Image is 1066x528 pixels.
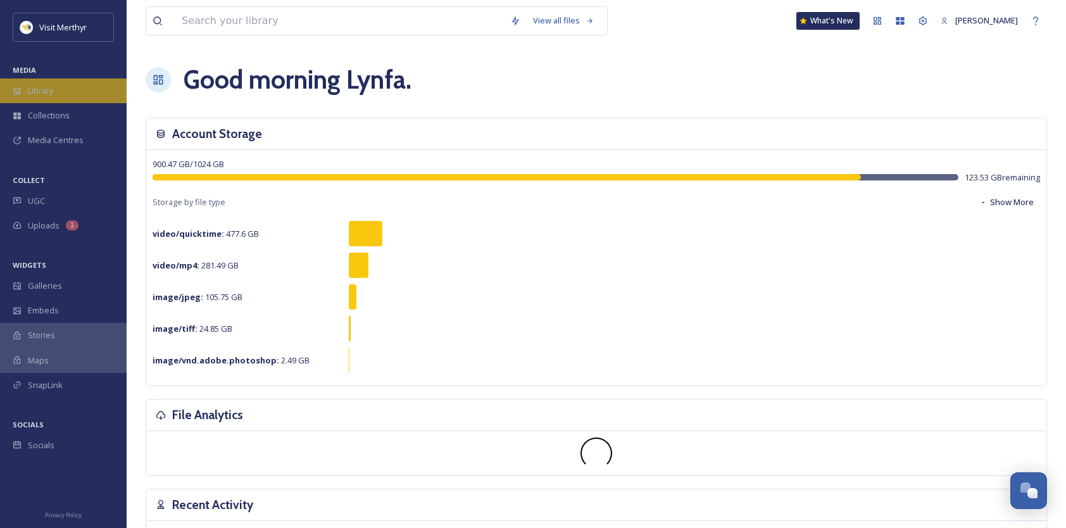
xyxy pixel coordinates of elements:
[153,323,198,334] strong: image/tiff :
[45,506,82,522] a: Privacy Policy
[28,220,60,232] span: Uploads
[153,323,232,334] span: 24.85 GB
[13,420,44,429] span: SOCIALS
[172,496,253,514] h3: Recent Activity
[153,355,279,366] strong: image/vnd.adobe.photoshop :
[955,15,1018,26] span: [PERSON_NAME]
[28,85,53,97] span: Library
[934,8,1024,33] a: [PERSON_NAME]
[39,22,87,33] span: Visit Merthyr
[172,406,243,424] h3: File Analytics
[153,228,224,239] strong: video/quicktime :
[20,21,33,34] img: download.jpeg
[153,158,224,170] span: 900.47 GB / 1024 GB
[28,195,45,207] span: UGC
[153,196,225,208] span: Storage by file type
[28,305,59,317] span: Embeds
[796,12,860,30] a: What's New
[175,7,504,35] input: Search your library
[13,65,36,75] span: MEDIA
[28,110,70,122] span: Collections
[153,260,239,271] span: 281.49 GB
[153,291,203,303] strong: image/jpeg :
[1010,472,1047,509] button: Open Chat
[527,8,601,33] a: View all files
[45,511,82,519] span: Privacy Policy
[172,125,262,143] h3: Account Storage
[13,260,46,270] span: WIDGETS
[153,291,242,303] span: 105.75 GB
[28,379,63,391] span: SnapLink
[973,190,1040,215] button: Show More
[153,260,199,271] strong: video/mp4 :
[28,134,84,146] span: Media Centres
[184,61,411,99] h1: Good morning Lynfa .
[28,355,49,367] span: Maps
[13,175,45,185] span: COLLECT
[28,329,55,341] span: Stories
[28,280,62,292] span: Galleries
[66,220,78,230] div: 1
[965,172,1040,184] span: 123.53 GB remaining
[153,228,259,239] span: 477.6 GB
[28,439,54,451] span: Socials
[153,355,310,366] span: 2.49 GB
